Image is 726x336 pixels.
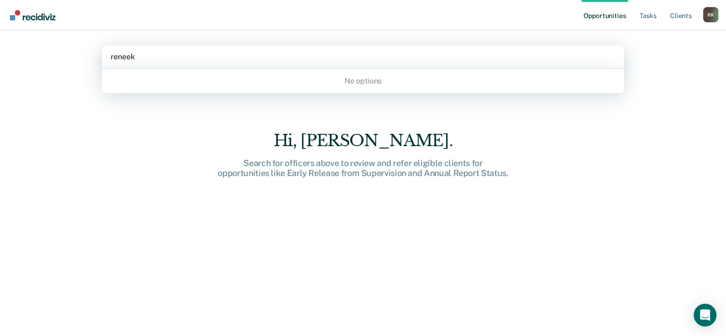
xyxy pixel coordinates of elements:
[10,10,56,20] img: Recidiviz
[211,131,515,150] div: Hi, [PERSON_NAME].
[703,7,718,22] div: R K
[694,304,716,327] div: Open Intercom Messenger
[211,158,515,178] div: Search for officers above to review and refer eligible clients for opportunities like Early Relea...
[703,7,718,22] button: Profile dropdown button
[102,73,624,89] div: No options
